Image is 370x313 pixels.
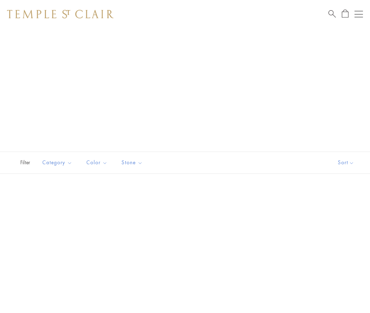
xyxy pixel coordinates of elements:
[39,158,78,167] span: Category
[342,10,349,18] a: Open Shopping Bag
[354,10,363,18] button: Open navigation
[328,10,336,18] a: Search
[81,155,113,171] button: Color
[83,158,113,167] span: Color
[7,10,113,18] img: Temple St. Clair
[116,155,148,171] button: Stone
[322,152,370,173] button: Show sort by
[118,158,148,167] span: Stone
[37,155,78,171] button: Category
